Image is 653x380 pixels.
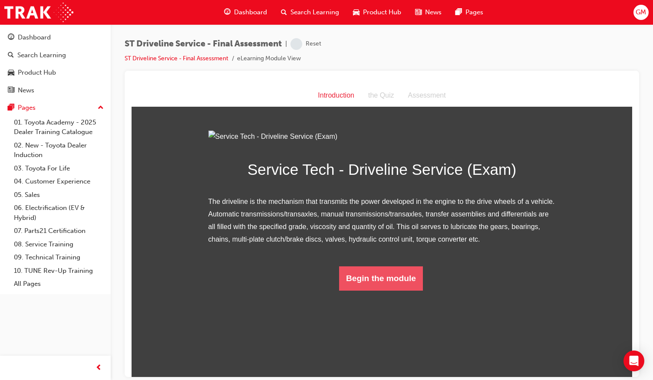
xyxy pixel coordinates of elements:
span: car-icon [8,69,14,77]
a: All Pages [10,277,107,291]
span: guage-icon [8,34,14,42]
button: DashboardSearch LearningProduct HubNews [3,28,107,100]
span: Product Hub [363,7,401,17]
span: pages-icon [455,7,462,18]
span: Search Learning [290,7,339,17]
div: Open Intercom Messenger [623,351,644,371]
a: Product Hub [3,65,107,81]
button: GM [633,5,649,20]
div: Reset [306,40,321,48]
span: News [425,7,442,17]
span: | [285,39,287,49]
a: guage-iconDashboard [217,3,274,21]
a: 03. Toyota For Life [10,162,107,175]
span: pages-icon [8,104,14,112]
span: news-icon [415,7,422,18]
a: 10. TUNE Rev-Up Training [10,264,107,278]
div: Dashboard [18,33,51,43]
span: up-icon [98,102,104,114]
a: 05. Sales [10,188,107,202]
a: Dashboard [3,29,107,46]
a: ST Driveline Service - Final Assessment [125,55,228,62]
a: car-iconProduct Hub [346,3,408,21]
span: search-icon [8,52,14,59]
div: Search Learning [17,50,66,60]
a: 09. Technical Training [10,251,107,264]
a: 04. Customer Experience [10,175,107,188]
a: Search Learning [3,47,107,63]
a: News [3,82,107,98]
button: Pages [3,100,107,116]
span: prev-icon [96,363,102,373]
img: Service Tech - Driveline Service (Exam) [77,46,424,59]
p: The driveline is the mechanism that transmits the power developed in the engine to the drive whee... [77,111,424,161]
a: pages-iconPages [449,3,490,21]
span: Pages [465,7,483,17]
a: 06. Electrification (EV & Hybrid) [10,201,107,224]
div: News [18,85,34,95]
h1: Service Tech - Driveline Service (Exam) [77,72,424,98]
div: Product Hub [18,68,56,78]
div: Pages [18,103,36,113]
div: Introduction [179,5,230,17]
span: ST Driveline Service - Final Assessment [125,39,282,49]
span: car-icon [353,7,359,18]
a: 08. Service Training [10,238,107,251]
button: Begin the module [208,182,291,206]
span: Dashboard [234,7,267,17]
div: Assessment [270,5,321,17]
a: news-iconNews [408,3,449,21]
div: the Quiz [230,5,270,17]
img: Trak [4,3,73,22]
span: learningRecordVerb_NONE-icon [290,38,302,50]
span: GM [636,7,646,17]
span: guage-icon [224,7,231,18]
span: search-icon [281,7,287,18]
a: 01. Toyota Academy - 2025 Dealer Training Catalogue [10,116,107,139]
span: news-icon [8,87,14,95]
li: eLearning Module View [237,54,301,64]
a: search-iconSearch Learning [274,3,346,21]
a: 02. New - Toyota Dealer Induction [10,139,107,162]
a: 07. Parts21 Certification [10,224,107,238]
